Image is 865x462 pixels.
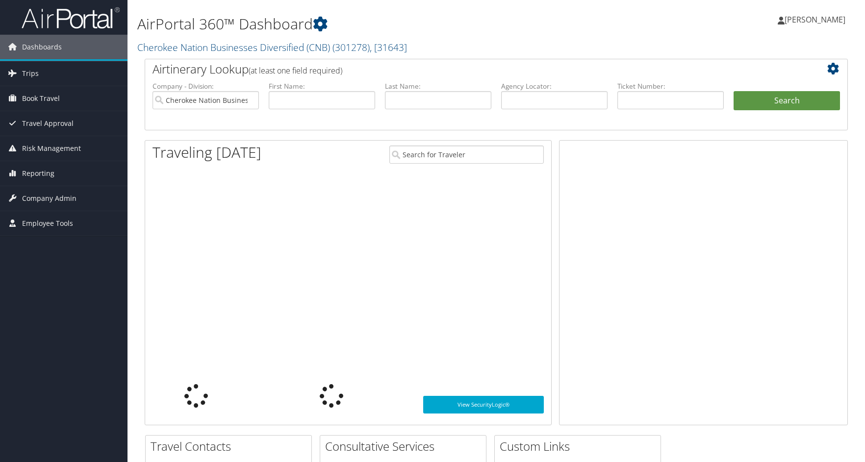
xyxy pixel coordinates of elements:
[325,438,486,455] h2: Consultative Services
[22,136,81,161] span: Risk Management
[22,61,39,86] span: Trips
[22,35,62,59] span: Dashboards
[385,81,491,91] label: Last Name:
[500,438,661,455] h2: Custom Links
[778,5,855,34] a: [PERSON_NAME]
[389,146,544,164] input: Search for Traveler
[269,81,375,91] label: First Name:
[22,111,74,136] span: Travel Approval
[151,438,311,455] h2: Travel Contacts
[370,41,407,54] span: , [ 31643 ]
[22,6,120,29] img: airportal-logo.png
[22,86,60,111] span: Book Travel
[332,41,370,54] span: ( 301278 )
[22,211,73,236] span: Employee Tools
[153,61,782,77] h2: Airtinerary Lookup
[734,91,840,111] button: Search
[22,186,76,211] span: Company Admin
[153,142,261,163] h1: Traveling [DATE]
[785,14,845,25] span: [PERSON_NAME]
[617,81,724,91] label: Ticket Number:
[423,396,544,413] a: View SecurityLogic®
[22,161,54,186] span: Reporting
[137,14,616,34] h1: AirPortal 360™ Dashboard
[153,81,259,91] label: Company - Division:
[249,65,342,76] span: (at least one field required)
[137,41,407,54] a: Cherokee Nation Businesses Diversified (CNB)
[501,81,608,91] label: Agency Locator:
